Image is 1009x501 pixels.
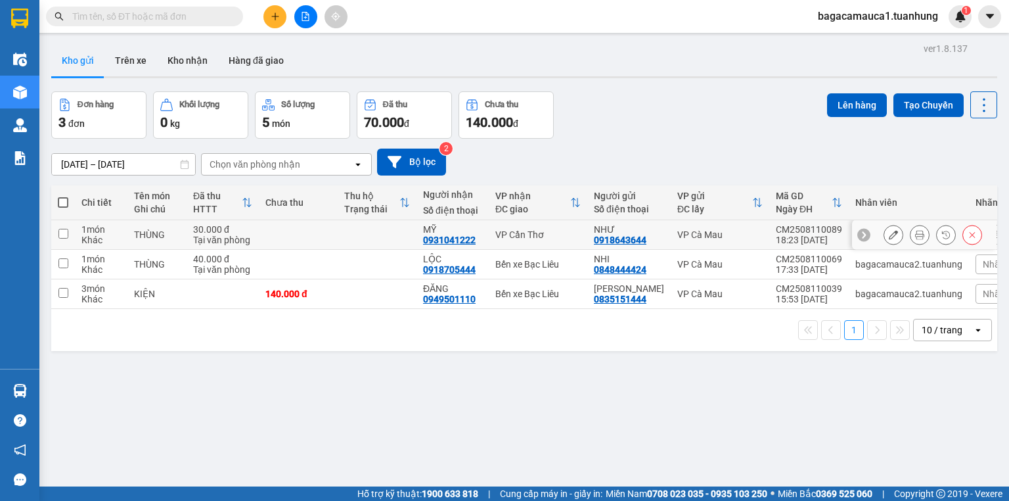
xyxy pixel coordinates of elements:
[13,151,27,165] img: solution-icon
[338,185,416,220] th: Toggle SortBy
[594,254,664,264] div: NHI
[187,185,259,220] th: Toggle SortBy
[193,224,252,235] div: 30.000 đ
[81,197,121,208] div: Chi tiết
[671,185,769,220] th: Toggle SortBy
[594,264,646,275] div: 0848444424
[984,11,996,22] span: caret-down
[594,294,646,304] div: 0835151444
[778,487,872,501] span: Miền Bắc
[325,5,348,28] button: aim
[769,185,849,220] th: Toggle SortBy
[422,489,478,499] strong: 1900 633 818
[134,191,180,201] div: Tên món
[14,414,26,427] span: question-circle
[973,325,983,335] svg: open
[594,235,646,245] div: 0918643644
[495,259,581,270] div: Bến xe Bạc Liêu
[51,91,146,139] button: Đơn hàng3đơn
[193,191,242,201] div: Đã thu
[58,114,66,130] span: 3
[210,158,300,171] div: Chọn văn phòng nhận
[383,100,407,109] div: Đã thu
[807,8,949,24] span: bagacamauca1.tuanhung
[55,12,64,21] span: search
[513,118,518,129] span: đ
[13,85,27,99] img: warehouse-icon
[647,489,767,499] strong: 0708 023 035 - 0935 103 250
[488,487,490,501] span: |
[81,235,121,245] div: Khác
[353,159,363,170] svg: open
[281,100,315,109] div: Số lượng
[170,118,180,129] span: kg
[855,289,962,299] div: bagacamauca2.tuanhung
[983,289,1005,299] span: Nhãn
[377,149,446,176] button: Bộ lọc
[218,45,294,76] button: Hàng đã giao
[193,254,252,264] div: 40.000 đ
[954,11,966,22] img: icon-new-feature
[495,229,581,240] div: VP Cần Thơ
[485,100,518,109] div: Chưa thu
[855,259,962,270] div: bagacamauca2.tuanhung
[81,224,121,235] div: 1 món
[771,491,774,496] span: ⚪️
[14,473,26,486] span: message
[301,12,310,21] span: file-add
[153,91,248,139] button: Khối lượng0kg
[81,254,121,264] div: 1 món
[978,5,1001,28] button: caret-down
[157,45,218,76] button: Kho nhận
[52,154,195,175] input: Select a date range.
[344,204,399,214] div: Trạng thái
[776,235,842,245] div: 18:23 [DATE]
[776,204,832,214] div: Ngày ĐH
[423,264,476,275] div: 0918705444
[776,254,842,264] div: CM2508110069
[14,444,26,456] span: notification
[134,259,180,270] div: THÙNG
[500,487,602,501] span: Cung cấp máy in - giấy in:
[466,114,513,130] span: 140.000
[816,489,872,499] strong: 0369 525 060
[606,487,767,501] span: Miền Nam
[255,91,350,139] button: Số lượng5món
[179,100,219,109] div: Khối lượng
[134,204,180,214] div: Ghi chú
[884,225,903,245] div: Sửa đơn hàng
[489,185,587,220] th: Toggle SortBy
[677,229,763,240] div: VP Cà Mau
[776,294,842,304] div: 15:53 [DATE]
[72,9,227,24] input: Tìm tên, số ĐT hoặc mã đơn
[423,294,476,304] div: 0949501110
[262,114,269,130] span: 5
[423,235,476,245] div: 0931041222
[271,12,280,21] span: plus
[81,294,121,304] div: Khác
[357,487,478,501] span: Hỗ trợ kỹ thuật:
[364,114,404,130] span: 70.000
[459,91,554,139] button: Chưa thu140.000đ
[13,118,27,132] img: warehouse-icon
[924,41,968,56] div: ver 1.8.137
[423,283,482,294] div: ĐĂNG
[495,204,570,214] div: ĐC giao
[962,6,971,15] sup: 1
[495,289,581,299] div: Bến xe Bạc Liêu
[404,118,409,129] span: đ
[104,45,157,76] button: Trên xe
[423,254,482,264] div: LỘC
[677,259,763,270] div: VP Cà Mau
[423,189,482,200] div: Người nhận
[423,224,482,235] div: MỸ
[81,283,121,294] div: 3 món
[827,93,887,117] button: Lên hàng
[594,283,664,294] div: BẢO VINH
[594,191,664,201] div: Người gửi
[13,384,27,398] img: warehouse-icon
[893,93,964,117] button: Tạo Chuyến
[294,5,317,28] button: file-add
[51,45,104,76] button: Kho gửi
[677,204,752,214] div: ĐC lấy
